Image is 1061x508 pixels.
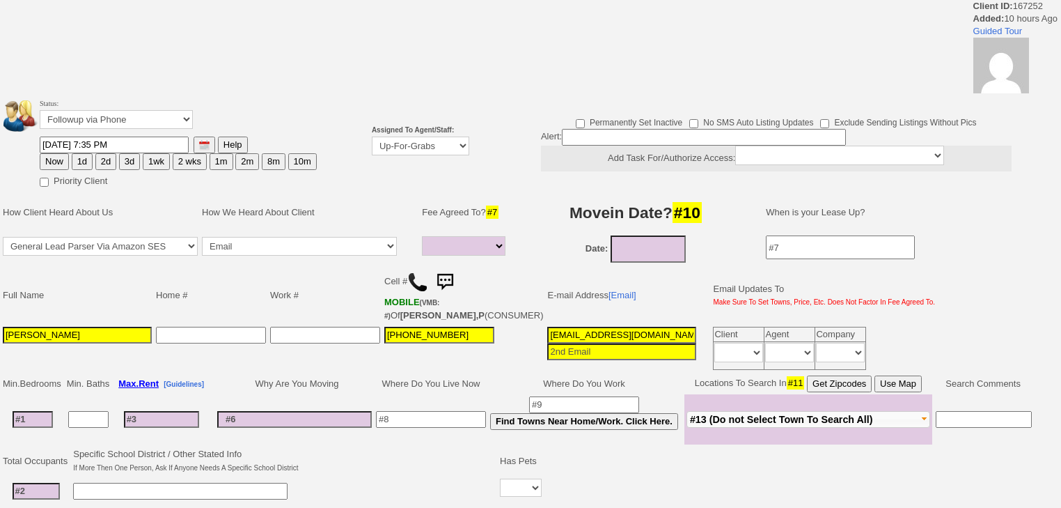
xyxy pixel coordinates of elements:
[71,446,300,477] td: Specific School District / Other Stated Info
[673,202,702,223] span: #10
[382,266,545,325] td: Cell # Of (CONSUMER)
[215,374,374,394] td: Why Are You Moving
[40,171,107,187] label: Priority Client
[608,290,636,300] a: [Email]
[118,378,159,389] b: Max.
[874,376,922,392] button: Use Map
[807,376,872,392] button: Get Zipcodes
[1,192,200,233] td: How Client Heard About Us
[154,266,268,325] td: Home #
[973,1,1013,11] b: Client ID:
[787,376,805,390] span: #11
[376,411,486,428] input: #8
[72,153,93,170] button: 1d
[3,100,45,132] img: people.png
[545,266,698,325] td: E-mail Address
[164,378,204,389] a: [Guidelines]
[932,374,1035,394] td: Search Comments
[689,113,813,129] label: No SMS Auto Listing Updates
[235,153,259,170] button: 2m
[541,146,1012,171] center: Add Task For/Authorize Access:
[372,126,454,134] b: Assigned To Agent/Staff:
[164,380,204,388] b: [Guidelines]
[498,446,544,477] td: Has Pets
[374,374,488,394] td: Where Do You Live Now
[288,153,317,170] button: 10m
[764,328,815,342] td: Agent
[218,137,248,153] button: Help
[262,153,285,170] button: 8m
[217,411,372,428] input: #6
[752,192,1034,233] td: When is your Lease Up?
[713,298,935,306] font: Make Sure To Set Towns, Price, Etc. Does Not Factor In Fee Agreed To.
[1,374,65,394] td: Min.
[1,266,154,325] td: Full Name
[384,297,420,307] font: MOBILE
[714,328,764,342] td: Client
[820,119,829,128] input: Exclude Sending Listings Without Pics
[20,378,61,389] span: Bedrooms
[695,378,922,388] nobr: Locations To Search In
[1,446,71,477] td: Total Occupants
[488,374,680,394] td: Where Do You Work
[40,153,69,170] button: Now
[143,153,170,170] button: 1wk
[420,192,512,233] td: Fee Agreed To?
[95,153,116,170] button: 2d
[576,119,585,128] input: Permanently Set Inactive
[200,192,413,233] td: How We Heard About Client
[689,119,698,128] input: No SMS Auto Listing Updates
[547,344,696,360] input: 2nd Email
[40,178,49,187] input: Priority Client
[576,113,682,129] label: Permanently Set Inactive
[766,236,915,259] input: #7
[400,310,485,321] b: [PERSON_NAME],P
[547,327,696,344] input: 1st Email - Question #0
[431,268,459,296] img: sms.png
[541,129,1012,171] div: Alert:
[173,153,207,170] button: 2 wks
[268,266,382,325] td: Work #
[490,413,678,430] button: Find Towns Near Home/Work. Click Here.
[124,411,199,428] input: #3
[13,483,60,500] input: #2
[702,266,937,325] td: Email Updates To
[210,153,233,170] button: 1m
[585,243,608,254] b: Date:
[407,272,428,293] img: call.png
[973,38,1029,93] img: a3436c701fe80efcf5d2de7126ad5981
[529,397,639,413] input: #9
[690,414,873,425] span: #13 (Do not Select Town To Search All)
[199,140,210,151] img: [calendar icon]
[73,464,298,472] font: If More Then One Person, Ask If Anyone Needs A Specific School District
[521,200,750,225] h3: Movein Date?
[973,26,1023,36] a: Guided Tour
[139,378,159,389] span: Rent
[686,411,930,428] button: #13 (Do not Select Town To Search All)
[973,13,1005,24] b: Added:
[815,328,866,342] td: Company
[40,100,193,125] font: Status:
[486,206,498,219] span: #7
[119,153,140,170] button: 3d
[13,411,53,428] input: #1
[65,374,111,394] td: Min. Baths
[820,113,976,129] label: Exclude Sending Listings Without Pics
[384,297,439,321] b: T-Mobile USA, Inc.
